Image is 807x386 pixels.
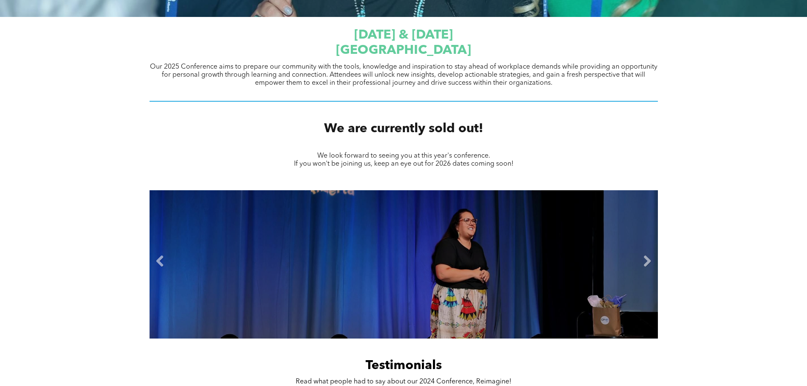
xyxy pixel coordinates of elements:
a: Previous [154,255,166,268]
a: Next [641,255,654,268]
span: Testimonials [366,359,442,372]
span: Read what people had to say about our 2024 Conference, Reimagine! [296,378,511,385]
span: [GEOGRAPHIC_DATA] [336,44,471,57]
span: We look forward to seeing you at this year's conference. [317,153,490,159]
span: Our 2025 Conference aims to prepare our community with the tools, knowledge and inspiration to st... [150,64,657,86]
span: If you won't be joining us, keep an eye out for 2026 dates coming soon! [294,161,513,167]
span: [DATE] & [DATE] [354,29,453,42]
span: We are currently sold out! [324,122,483,135]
